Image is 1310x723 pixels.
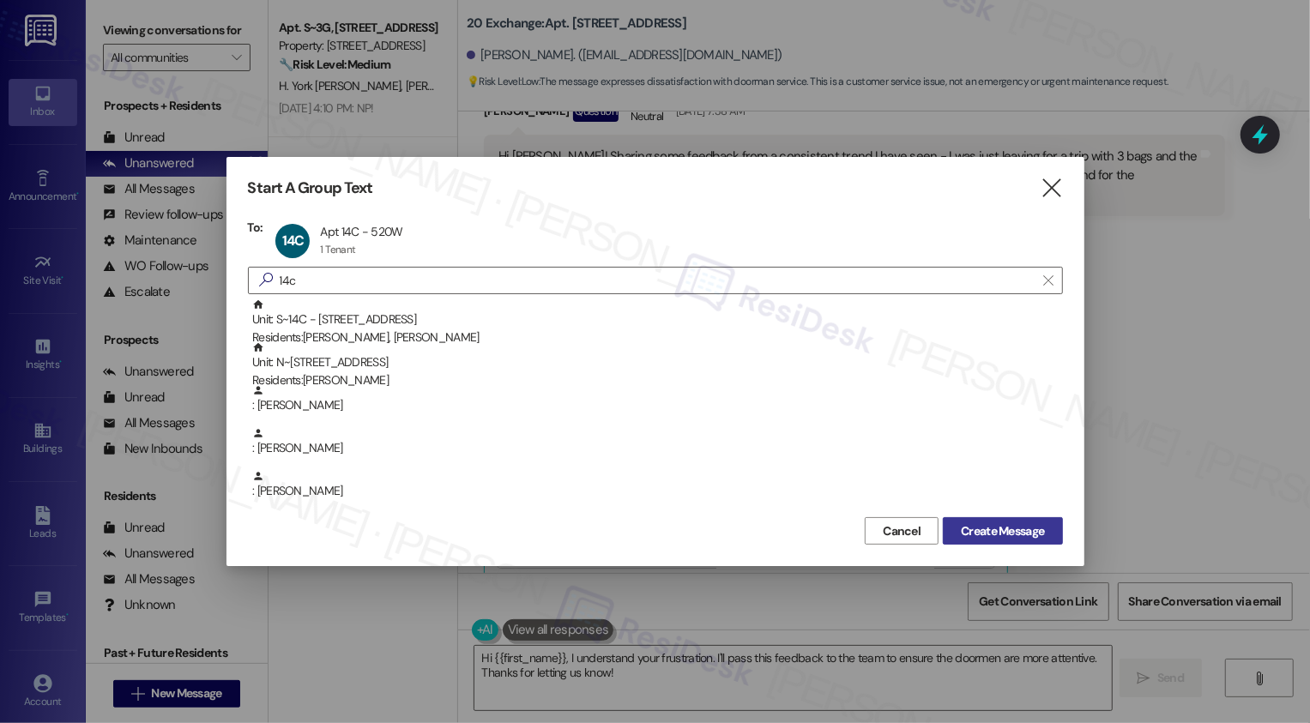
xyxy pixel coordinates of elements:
span: Create Message [961,522,1044,540]
div: : [PERSON_NAME] [252,470,1063,500]
i:  [1043,274,1053,287]
button: Cancel [865,517,939,545]
div: : [PERSON_NAME] [248,470,1063,513]
div: : [PERSON_NAME] [248,427,1063,470]
div: Apt 14C - 520W [320,224,402,239]
div: Unit: N~[STREET_ADDRESS] [252,341,1063,390]
span: Cancel [883,522,921,540]
h3: Start A Group Text [248,178,373,198]
div: 1 Tenant [320,243,355,256]
div: Residents: [PERSON_NAME], [PERSON_NAME] [252,328,1063,346]
div: Residents: [PERSON_NAME] [252,371,1063,389]
h3: To: [248,220,263,235]
div: Unit: S~14C - [STREET_ADDRESS] [252,298,1063,347]
i:  [1040,179,1063,197]
div: : [PERSON_NAME] [252,427,1063,457]
div: Unit: S~14C - [STREET_ADDRESS]Residents:[PERSON_NAME], [PERSON_NAME] [248,298,1063,341]
div: : [PERSON_NAME] [248,384,1063,427]
button: Create Message [943,517,1062,545]
span: 14C [282,232,305,250]
div: : [PERSON_NAME] [252,384,1063,414]
button: Clear text [1035,268,1062,293]
input: Search for any contact or apartment [280,268,1035,292]
i:  [252,271,280,289]
div: Unit: N~[STREET_ADDRESS]Residents:[PERSON_NAME] [248,341,1063,384]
